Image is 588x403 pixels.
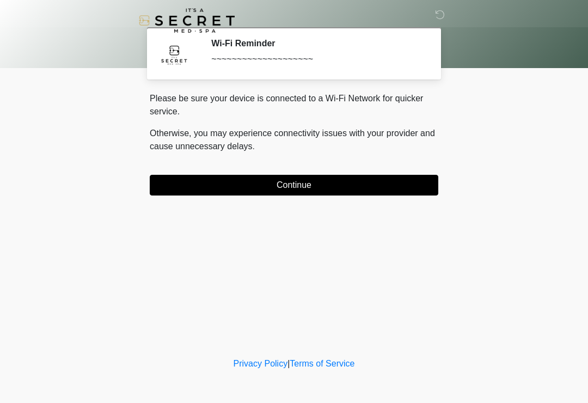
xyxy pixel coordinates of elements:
span: . [253,142,255,151]
p: Otherwise, you may experience connectivity issues with your provider and cause unnecessary delays [150,127,438,153]
a: Privacy Policy [234,359,288,368]
a: Terms of Service [290,359,354,368]
p: Please be sure your device is connected to a Wi-Fi Network for quicker service. [150,92,438,118]
h2: Wi-Fi Reminder [211,38,422,48]
a: | [287,359,290,368]
img: Agent Avatar [158,38,191,71]
img: It's A Secret Med Spa Logo [139,8,235,33]
div: ~~~~~~~~~~~~~~~~~~~~ [211,53,422,66]
button: Continue [150,175,438,196]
